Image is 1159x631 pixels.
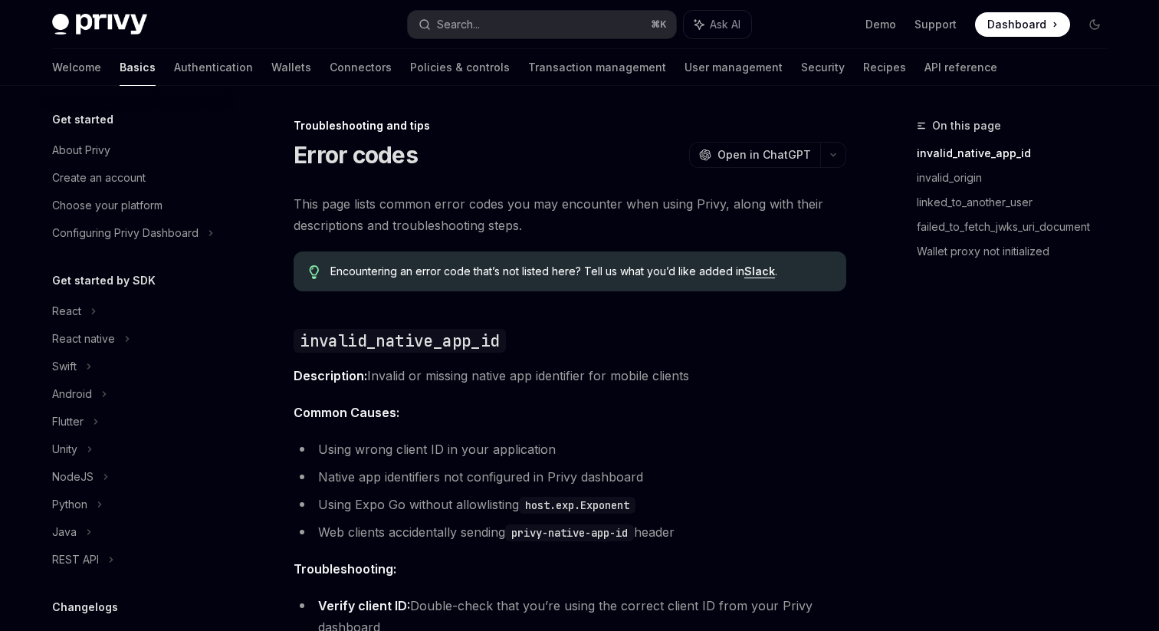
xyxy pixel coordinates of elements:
div: Configuring Privy Dashboard [52,224,199,242]
a: Welcome [52,49,101,86]
a: invalid_native_app_id [917,141,1119,166]
a: About Privy [40,136,236,164]
div: NodeJS [52,468,94,486]
span: This page lists common error codes you may encounter when using Privy, along with their descripti... [294,193,846,236]
span: On this page [932,117,1001,135]
li: Using Expo Go without allowlisting [294,494,846,515]
strong: Description: [294,368,367,383]
div: Choose your platform [52,196,163,215]
a: Demo [865,17,896,32]
a: Choose your platform [40,192,236,219]
li: Native app identifiers not configured in Privy dashboard [294,466,846,488]
button: Search...⌘K [408,11,676,38]
div: Troubleshooting and tips [294,118,846,133]
div: Swift [52,357,77,376]
div: About Privy [52,141,110,159]
a: Policies & controls [410,49,510,86]
h5: Get started [52,110,113,129]
h1: Error codes [294,141,418,169]
a: Wallets [271,49,311,86]
div: Unity [52,440,77,458]
div: Android [52,385,92,403]
a: Transaction management [528,49,666,86]
div: React native [52,330,115,348]
span: Open in ChatGPT [717,147,811,163]
a: invalid_origin [917,166,1119,190]
a: Recipes [863,49,906,86]
a: failed_to_fetch_jwks_uri_document [917,215,1119,239]
span: Encountering an error code that’s not listed here? Tell us what you’d like added in . [330,264,831,279]
a: Dashboard [975,12,1070,37]
div: React [52,302,81,320]
div: Search... [437,15,480,34]
a: Slack [744,265,775,278]
h5: Changelogs [52,598,118,616]
button: Open in ChatGPT [689,142,820,168]
div: Flutter [52,412,84,431]
a: User management [685,49,783,86]
span: ⌘ K [651,18,667,31]
a: Support [914,17,957,32]
h5: Get started by SDK [52,271,156,290]
div: Java [52,523,77,541]
a: API reference [924,49,997,86]
strong: Common Causes: [294,405,399,420]
a: Basics [120,49,156,86]
svg: Tip [309,265,320,279]
img: dark logo [52,14,147,35]
div: Create an account [52,169,146,187]
button: Ask AI [684,11,751,38]
span: Invalid or missing native app identifier for mobile clients [294,365,846,386]
code: host.exp.Exponent [519,497,635,514]
div: Python [52,495,87,514]
a: Authentication [174,49,253,86]
div: REST API [52,550,99,569]
code: privy-native-app-id [505,524,634,541]
a: Wallet proxy not initialized [917,239,1119,264]
button: Toggle dark mode [1082,12,1107,37]
a: linked_to_another_user [917,190,1119,215]
span: Dashboard [987,17,1046,32]
li: Web clients accidentally sending header [294,521,846,543]
code: invalid_native_app_id [294,329,505,353]
a: Create an account [40,164,236,192]
span: Ask AI [710,17,740,32]
a: Security [801,49,845,86]
li: Using wrong client ID in your application [294,439,846,460]
strong: Troubleshooting: [294,561,396,577]
a: Connectors [330,49,392,86]
strong: Verify client ID: [318,598,410,613]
